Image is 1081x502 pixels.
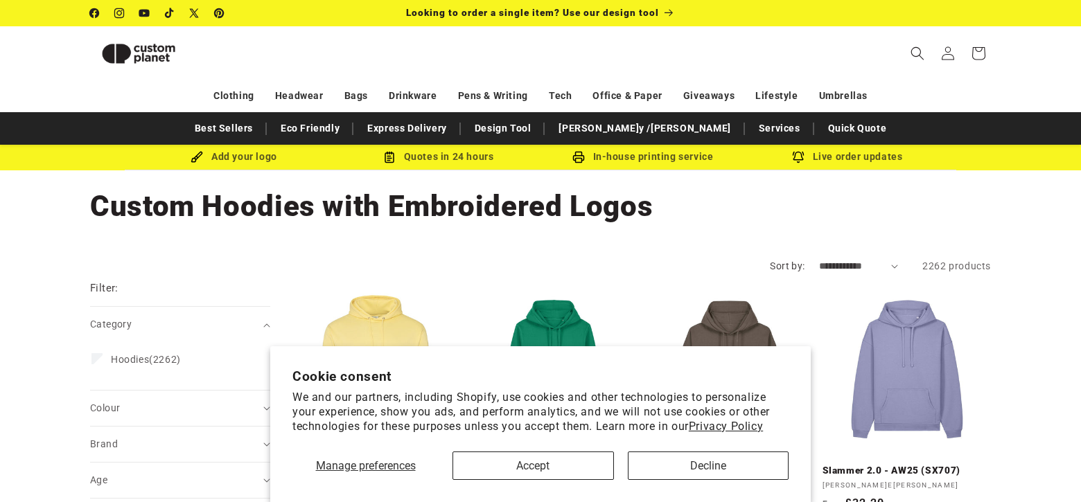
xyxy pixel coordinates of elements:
[111,353,181,366] span: (2262)
[90,427,270,462] summary: Brand (0 selected)
[344,84,368,108] a: Bags
[90,319,132,330] span: Category
[628,451,789,480] button: Decline
[689,420,763,433] a: Privacy Policy
[549,84,572,108] a: Tech
[389,84,437,108] a: Drinkware
[336,148,540,165] div: Quotes in 24 hours
[752,116,807,141] a: Services
[745,148,949,165] div: Live order updates
[90,463,270,498] summary: Age (0 selected)
[572,151,585,163] img: In-house printing
[292,451,439,480] button: Manage preferences
[406,7,659,18] span: Looking to order a single item? Use our design tool
[592,84,662,108] a: Office & Paper
[191,151,203,163] img: Brush Icon
[360,116,454,141] a: Express Delivery
[90,32,187,75] img: Custom Planet
[792,151,805,163] img: Order updates
[188,116,260,141] a: Best Sellers
[90,438,118,449] span: Brand
[111,354,149,365] span: Hoodies
[292,368,789,384] h2: Cookie consent
[458,84,528,108] a: Pens & Writing
[274,116,346,141] a: Eco Friendly
[902,38,933,69] summary: Search
[213,84,254,108] a: Clothing
[821,116,894,141] a: Quick Quote
[90,474,107,485] span: Age
[922,260,991,271] span: 2262 products
[755,84,798,108] a: Lifestyle
[770,260,805,271] label: Sort by:
[552,116,737,141] a: [PERSON_NAME]y /[PERSON_NAME]
[316,459,416,472] span: Manage preferences
[90,188,991,225] h1: Custom Hoodies with Embroidered Logos
[132,148,336,165] div: Add your logo
[683,84,735,108] a: Giveaways
[819,84,868,108] a: Umbrellas
[275,84,324,108] a: Headwear
[292,391,789,433] p: We and our partners, including Shopify, use cookies and other technologies to personalize your ex...
[383,151,396,163] img: Order Updates Icon
[452,451,613,480] button: Accept
[468,116,538,141] a: Design Tool
[90,402,120,413] span: Colour
[90,307,270,342] summary: Category (0 selected)
[90,391,270,426] summary: Colour (0 selected)
[90,280,118,296] h2: Filter:
[540,148,745,165] div: In-house printing service
[823,465,992,477] a: Slammer 2.0 - AW25 (SX707)
[85,26,234,80] a: Custom Planet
